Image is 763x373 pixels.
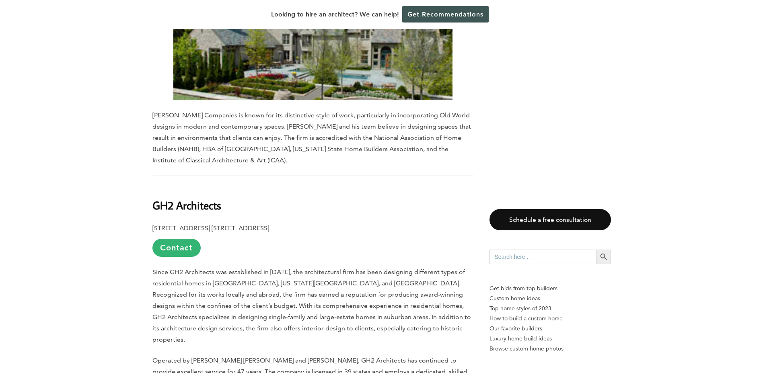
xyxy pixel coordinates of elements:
iframe: Drift Widget Chat Controller [609,315,753,363]
input: Search here... [489,250,596,264]
a: Browse custom home photos [489,344,611,354]
a: Get Recommendations [402,6,489,23]
a: Luxury home build ideas [489,334,611,344]
span: [PERSON_NAME] Companies is known for its distinctive style of work, particularly in incorporating... [152,111,471,164]
span: Since GH2 Architects was established in [DATE], the architectural firm has been designing differe... [152,268,471,343]
a: How to build a custom home [489,314,611,324]
b: [STREET_ADDRESS] [STREET_ADDRESS] [152,224,269,232]
a: Our favorite builders [489,324,611,334]
a: Contact [152,239,201,257]
p: Get bids from top builders [489,283,611,293]
a: Top home styles of 2023 [489,303,611,314]
svg: Search [599,252,608,261]
b: GH2 Architects [152,198,221,212]
a: Schedule a free consultation [489,209,611,230]
a: Custom home ideas [489,293,611,303]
